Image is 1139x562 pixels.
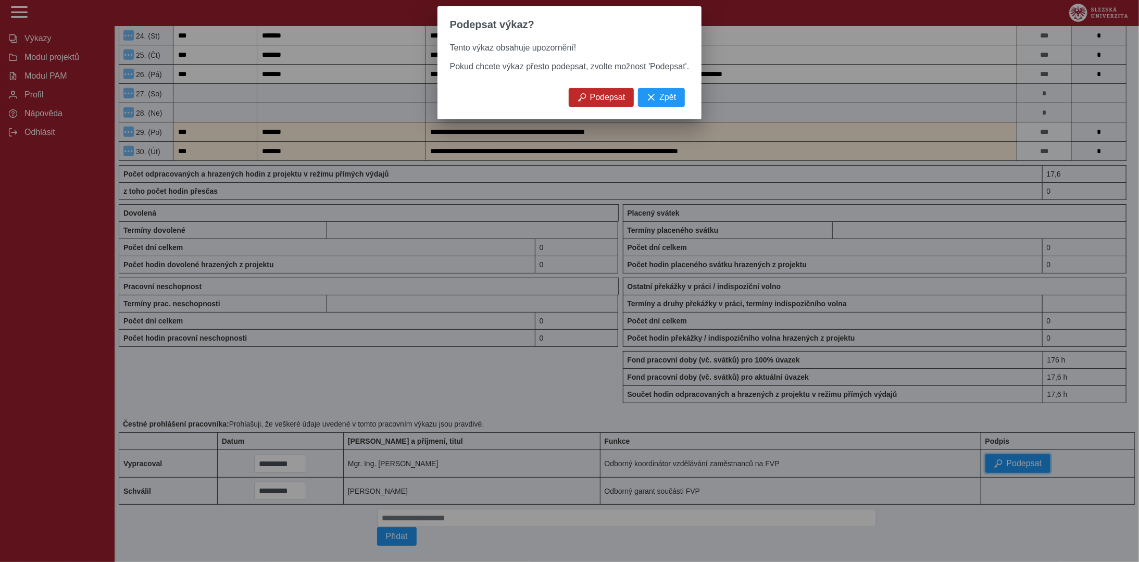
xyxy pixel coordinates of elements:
span: Tento výkaz obsahuje upozornění! Pokud chcete výkaz přesto podepsat, zvolte možnost 'Podepsat'. [450,43,690,71]
span: Zpět [659,93,676,102]
span: Podepsat výkaz? [450,19,534,31]
span: Podepsat [590,93,625,102]
button: Podepsat [569,88,634,107]
button: Zpět [638,88,685,107]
